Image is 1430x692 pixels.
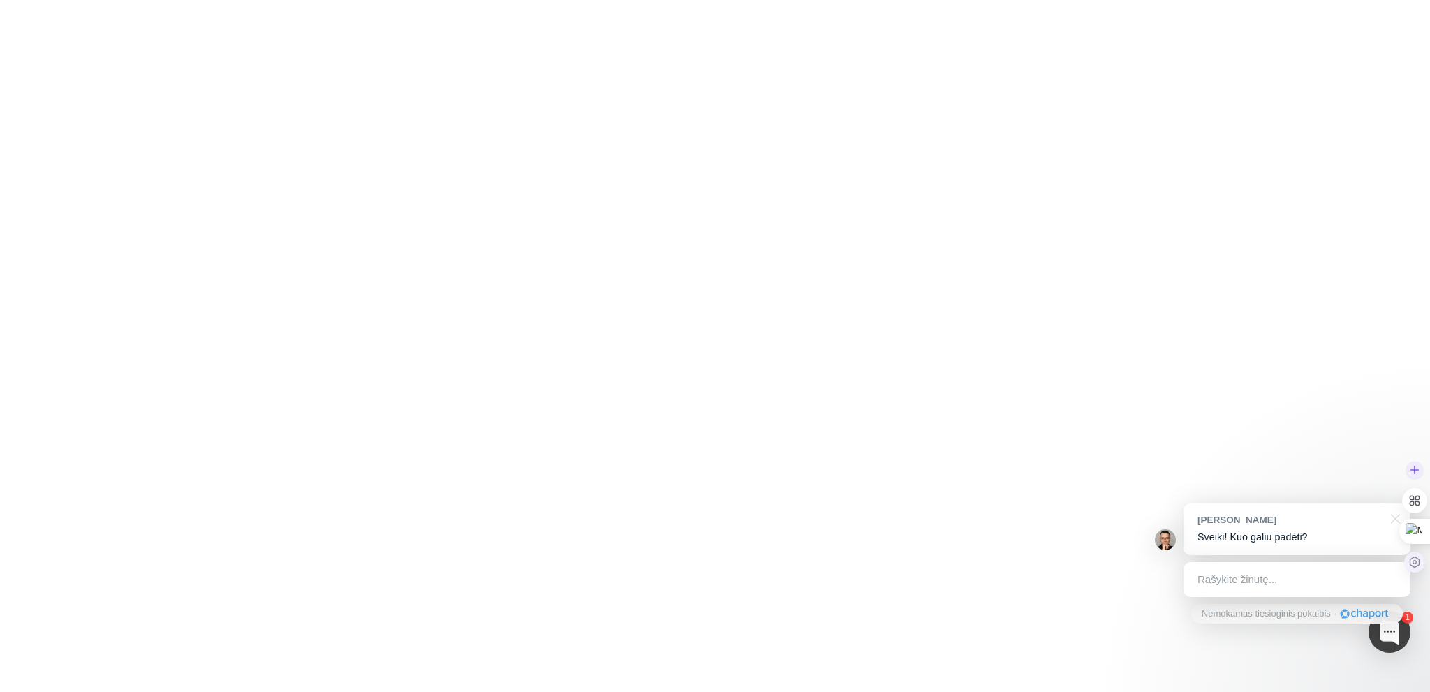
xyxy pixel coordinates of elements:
a: Nemokamas tiesioginis pokalbis· [1191,604,1403,624]
img: Jonas [1155,529,1176,550]
font: · [1334,608,1337,619]
font: [PERSON_NAME] [1197,515,1276,525]
font: Rašykite žinutę... [1197,573,1277,585]
font: 1 [1405,612,1410,622]
font: Sveiki! Kuo galiu padėti? [1197,531,1308,543]
font: Nemokamas tiesioginis pokalbis [1202,608,1331,619]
